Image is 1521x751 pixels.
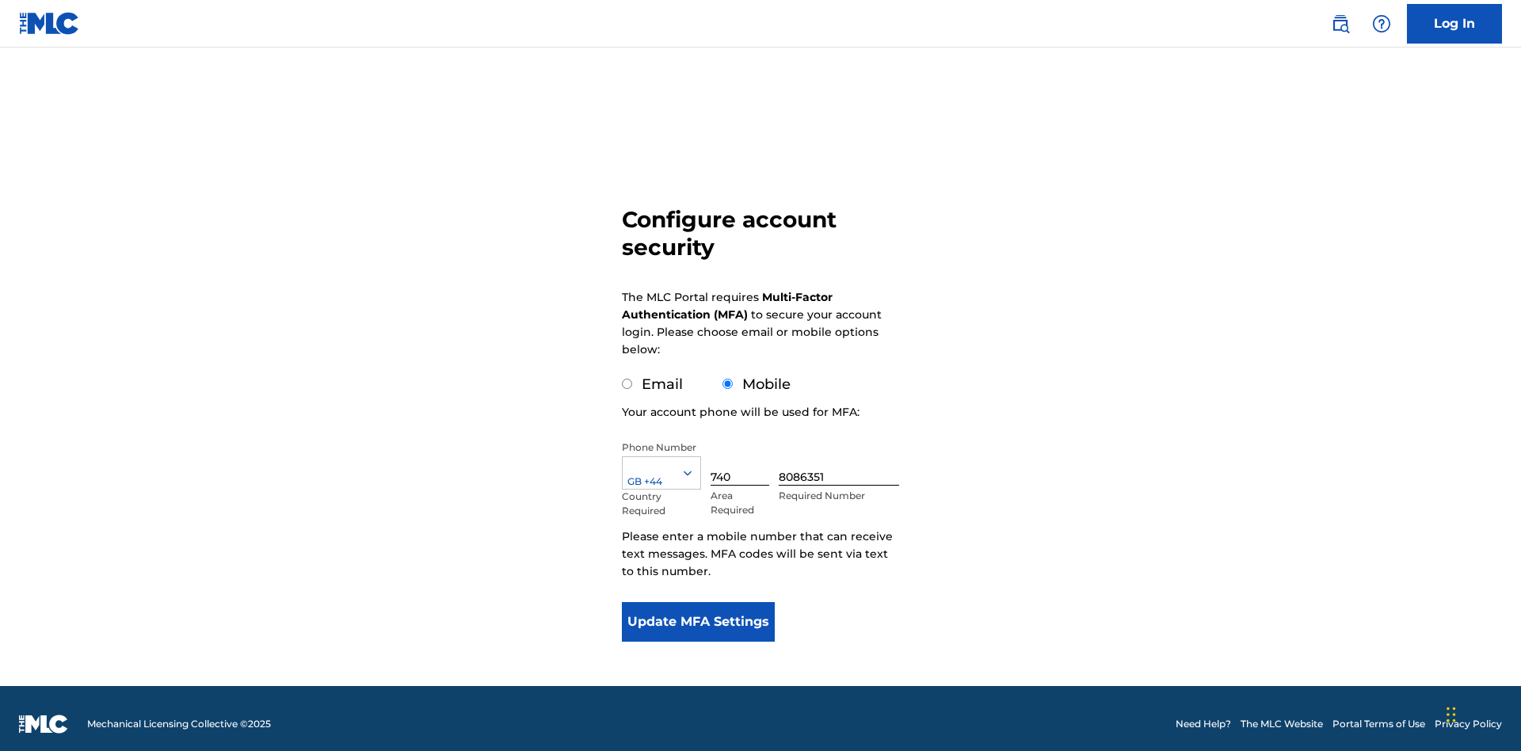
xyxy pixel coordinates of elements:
[622,288,882,358] p: The MLC Portal requires to secure your account login. Please choose email or mobile options below:
[1176,717,1231,731] a: Need Help?
[1442,675,1521,751] iframe: Chat Widget
[87,717,271,731] span: Mechanical Licensing Collective © 2025
[622,490,701,518] p: Country Required
[623,475,700,489] div: GB +44
[1366,8,1397,40] div: Help
[779,489,899,503] p: Required Number
[742,375,791,393] label: Mobile
[622,528,899,580] p: Please enter a mobile number that can receive text messages. MFA codes will be sent via text to t...
[19,12,80,35] img: MLC Logo
[1407,4,1502,44] a: Log In
[1325,8,1356,40] a: Public Search
[622,602,775,642] button: Update MFA Settings
[1332,717,1425,731] a: Portal Terms of Use
[1241,717,1323,731] a: The MLC Website
[711,489,769,517] p: Area Required
[622,206,899,261] h3: Configure account security
[19,715,68,734] img: logo
[1447,691,1456,738] div: Drag
[622,403,860,421] p: Your account phone will be used for MFA:
[1372,14,1391,33] img: help
[1331,14,1350,33] img: search
[642,375,683,393] label: Email
[1435,717,1502,731] a: Privacy Policy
